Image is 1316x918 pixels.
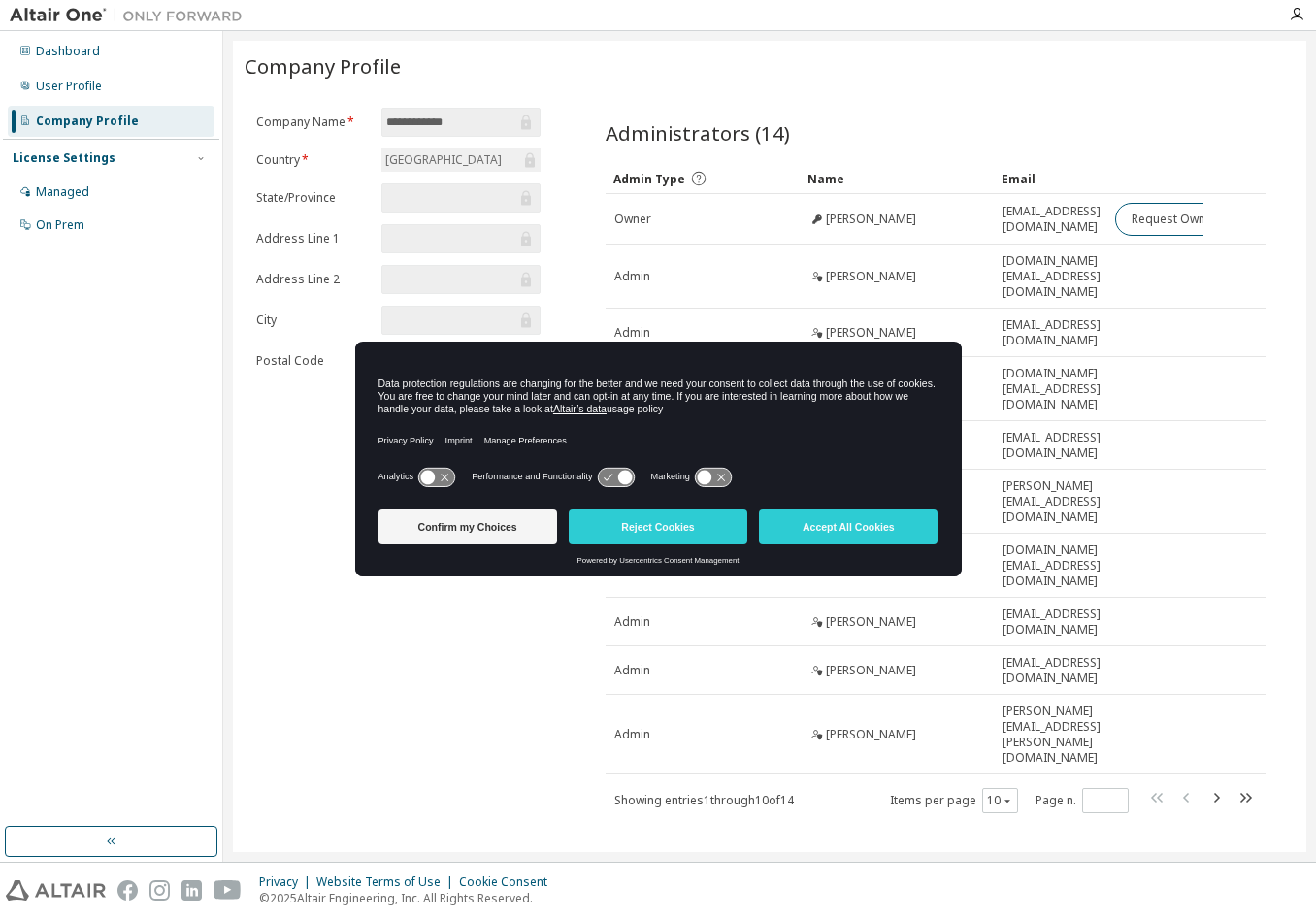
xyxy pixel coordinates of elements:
[614,325,650,341] span: Admin
[6,880,106,901] img: altair_logo.svg
[214,880,242,901] img: youtube.svg
[1003,704,1101,766] span: [PERSON_NAME][EMAIL_ADDRESS][PERSON_NAME][DOMAIN_NAME]
[826,212,916,227] span: [PERSON_NAME]
[36,184,89,200] div: Managed
[1036,788,1129,813] span: Page n.
[614,212,651,227] span: Owner
[117,880,138,901] img: facebook.svg
[890,788,1018,813] span: Items per page
[826,663,916,678] span: [PERSON_NAME]
[245,52,401,80] span: Company Profile
[1003,542,1101,589] span: [DOMAIN_NAME][EMAIL_ADDRESS][DOMAIN_NAME]
[459,874,559,890] div: Cookie Consent
[36,79,102,94] div: User Profile
[1003,366,1101,412] span: [DOMAIN_NAME][EMAIL_ADDRESS][DOMAIN_NAME]
[614,663,650,678] span: Admin
[256,272,370,287] label: Address Line 2
[382,149,505,171] div: [GEOGRAPHIC_DATA]
[256,115,370,130] label: Company Name
[1003,430,1101,461] span: [EMAIL_ADDRESS][DOMAIN_NAME]
[36,114,139,129] div: Company Profile
[256,312,370,328] label: City
[1003,204,1101,235] span: [EMAIL_ADDRESS][DOMAIN_NAME]
[1003,655,1101,686] span: [EMAIL_ADDRESS][DOMAIN_NAME]
[1003,253,1101,300] span: [DOMAIN_NAME][EMAIL_ADDRESS][DOMAIN_NAME]
[381,148,541,172] div: [GEOGRAPHIC_DATA]
[256,353,370,369] label: Postal Code
[613,171,685,187] span: Admin Type
[987,793,1013,808] button: 10
[36,217,84,233] div: On Prem
[826,269,916,284] span: [PERSON_NAME]
[826,614,916,630] span: [PERSON_NAME]
[256,152,370,168] label: Country
[1002,163,1099,194] div: Email
[181,880,202,901] img: linkedin.svg
[1003,478,1101,525] span: [PERSON_NAME][EMAIL_ADDRESS][DOMAIN_NAME]
[36,44,100,59] div: Dashboard
[614,727,650,742] span: Admin
[316,874,459,890] div: Website Terms of Use
[1003,317,1101,348] span: [EMAIL_ADDRESS][DOMAIN_NAME]
[1115,203,1279,236] button: Request Owner Change
[13,150,115,166] div: License Settings
[614,614,650,630] span: Admin
[606,119,790,147] span: Administrators (14)
[259,890,559,906] p: © 2025 Altair Engineering, Inc. All Rights Reserved.
[256,231,370,246] label: Address Line 1
[614,269,650,284] span: Admin
[1003,607,1101,638] span: [EMAIL_ADDRESS][DOMAIN_NAME]
[807,163,986,194] div: Name
[826,727,916,742] span: [PERSON_NAME]
[614,792,794,808] span: Showing entries 1 through 10 of 14
[10,6,252,25] img: Altair One
[149,880,170,901] img: instagram.svg
[259,874,316,890] div: Privacy
[256,190,370,206] label: State/Province
[826,325,916,341] span: [PERSON_NAME]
